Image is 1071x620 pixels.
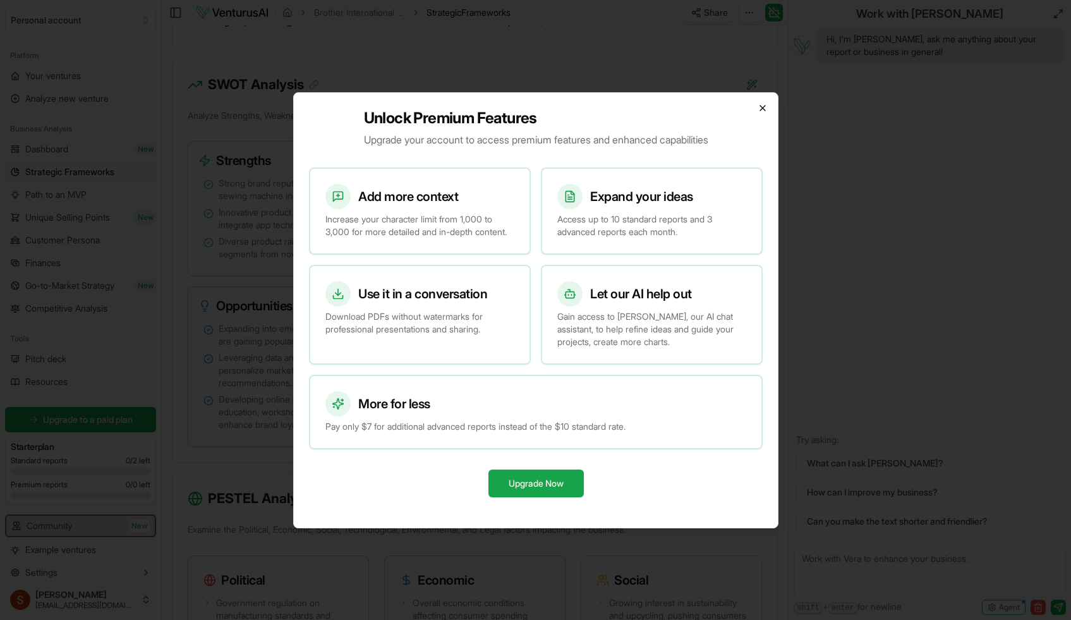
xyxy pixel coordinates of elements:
[363,132,708,147] p: Upgrade your account to access premium features and enhanced capabilities
[325,213,514,238] p: Increase your character limit from 1,000 to 3,000 for more detailed and in-depth content.
[590,285,692,303] h3: Let our AI help out
[590,188,693,205] h3: Expand your ideas
[488,470,583,497] button: Upgrade Now
[363,108,708,128] h2: Unlock Premium Features
[557,310,746,348] p: Gain access to [PERSON_NAME], our AI chat assistant, to help refine ideas and guide your projects...
[358,285,487,303] h3: Use it in a conversation
[325,420,746,433] p: Pay only $7 for additional advanced reports instead of the $10 standard rate.
[358,395,430,413] h3: More for less
[358,188,458,205] h3: Add more context
[325,310,514,336] p: Download PDFs without watermarks for professional presentations and sharing.
[557,213,746,238] p: Access up to 10 standard reports and 3 advanced reports each month.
